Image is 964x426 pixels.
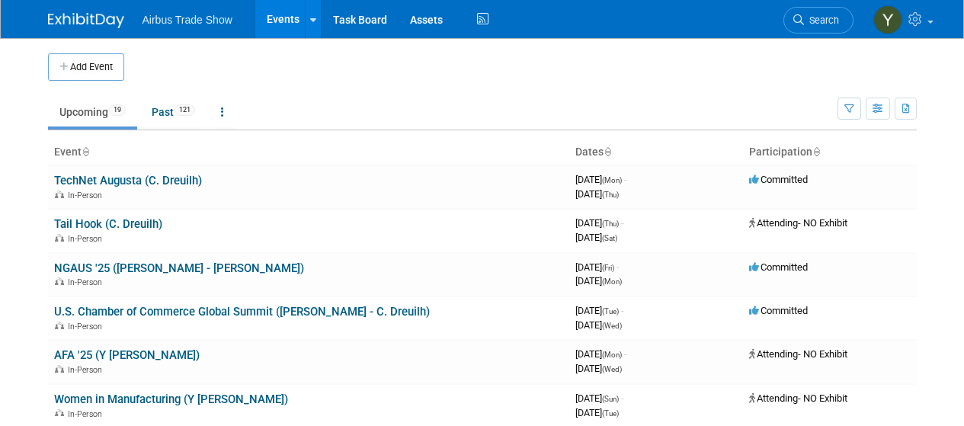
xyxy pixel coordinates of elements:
span: - [624,174,626,185]
span: Attending- NO Exhibit [749,392,847,404]
span: [DATE] [575,363,622,374]
span: In-Person [68,277,107,287]
span: (Mon) [602,176,622,184]
span: (Mon) [602,351,622,359]
span: (Sun) [602,395,619,403]
span: [DATE] [575,319,622,331]
span: [DATE] [575,174,626,185]
a: AFA '25 (Y [PERSON_NAME]) [54,348,200,362]
span: (Sat) [602,234,617,242]
span: (Thu) [602,219,619,228]
span: (Mon) [602,277,622,286]
span: Attending- NO Exhibit [749,348,847,360]
img: Yolanda Bauza [873,5,902,34]
img: In-Person Event [55,277,64,285]
span: In-Person [68,409,107,419]
img: In-Person Event [55,322,64,329]
span: - [621,392,623,404]
img: In-Person Event [55,409,64,417]
img: ExhibitDay [48,13,124,28]
span: [DATE] [575,217,623,229]
a: Sort by Start Date [604,146,611,158]
span: [DATE] [575,232,617,243]
span: - [624,348,626,360]
span: [DATE] [575,392,623,404]
a: Sort by Event Name [82,146,89,158]
span: In-Person [68,191,107,200]
span: [DATE] [575,305,623,316]
button: Add Event [48,53,124,81]
th: Dates [569,139,743,165]
a: TechNet Augusta (C. Dreuilh) [54,174,202,187]
span: [DATE] [575,407,619,418]
span: Committed [749,174,808,185]
span: Airbus Trade Show [143,14,232,26]
img: In-Person Event [55,365,64,373]
th: Event [48,139,569,165]
span: - [621,217,623,229]
span: Search [804,14,839,26]
img: In-Person Event [55,191,64,198]
img: In-Person Event [55,234,64,242]
a: Tail Hook (C. Dreuilh) [54,217,162,231]
a: Search [783,7,854,34]
span: (Tue) [602,409,619,418]
span: In-Person [68,234,107,244]
span: (Wed) [602,365,622,373]
span: (Fri) [602,264,614,272]
span: Attending- NO Exhibit [749,217,847,229]
span: 19 [109,104,126,116]
span: [DATE] [575,275,622,287]
a: Past121 [140,98,207,127]
span: (Wed) [602,322,622,330]
span: - [617,261,619,273]
span: - [621,305,623,316]
span: (Thu) [602,191,619,199]
span: [DATE] [575,261,619,273]
span: [DATE] [575,348,626,360]
a: Women in Manufacturing (Y [PERSON_NAME]) [54,392,288,406]
span: In-Person [68,322,107,332]
a: NGAUS '25 ([PERSON_NAME] - [PERSON_NAME]) [54,261,304,275]
a: U.S. Chamber of Commerce Global Summit ([PERSON_NAME] - C. Dreuilh) [54,305,430,319]
span: 121 [175,104,195,116]
span: (Tue) [602,307,619,315]
span: In-Person [68,365,107,375]
span: [DATE] [575,188,619,200]
span: Committed [749,305,808,316]
span: Committed [749,261,808,273]
a: Upcoming19 [48,98,137,127]
th: Participation [743,139,917,165]
a: Sort by Participation Type [812,146,820,158]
